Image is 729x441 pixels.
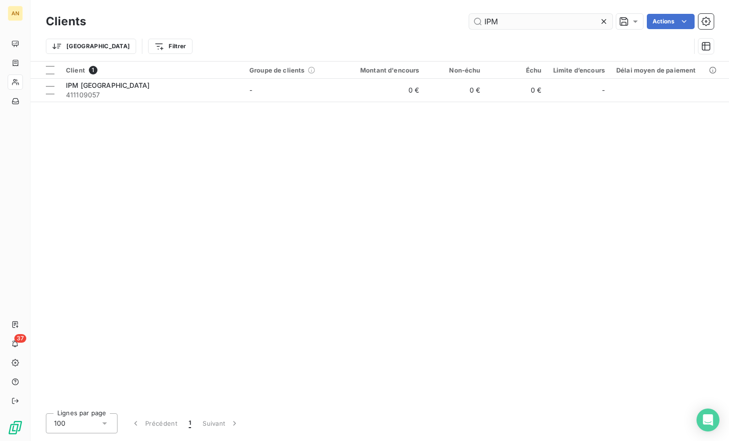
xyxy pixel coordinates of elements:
button: Précédent [125,413,183,433]
button: [GEOGRAPHIC_DATA] [46,39,136,54]
span: 411109057 [66,90,238,100]
div: Montant d'encours [349,66,419,74]
div: Open Intercom Messenger [697,409,719,431]
img: Logo LeanPay [8,420,23,435]
span: 1 [189,419,191,428]
span: - [249,86,252,94]
div: AN [8,6,23,21]
span: Client [66,66,85,74]
button: Filtrer [148,39,192,54]
input: Rechercher [469,14,612,29]
span: IPM [GEOGRAPHIC_DATA] [66,81,150,89]
button: 1 [183,413,197,433]
div: Non-échu [431,66,481,74]
span: 1 [89,66,97,74]
span: 100 [54,419,65,428]
div: Limite d’encours [553,66,605,74]
h3: Clients [46,13,86,30]
td: 0 € [486,79,547,102]
td: 0 € [343,79,425,102]
div: Délai moyen de paiement [616,66,718,74]
button: Actions [647,14,695,29]
button: Suivant [197,413,245,433]
span: - [602,85,605,95]
td: 0 € [425,79,486,102]
span: 37 [14,334,26,343]
span: Groupe de clients [249,66,305,74]
div: Échu [492,66,542,74]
